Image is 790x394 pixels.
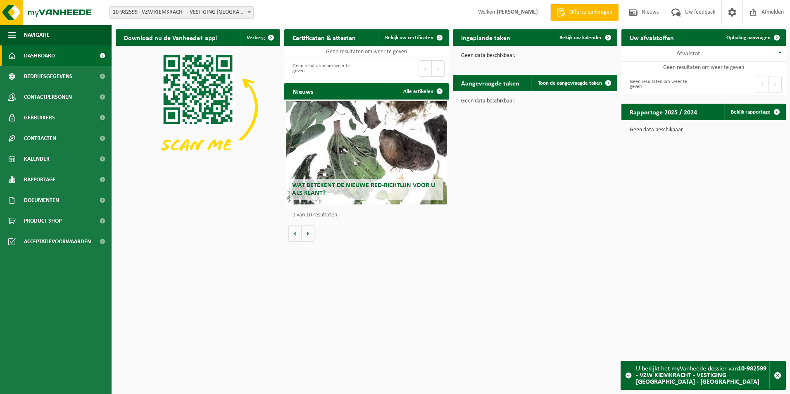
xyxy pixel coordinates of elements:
[621,62,786,73] td: Geen resultaten om weer te geven
[24,169,56,190] span: Rapportage
[531,75,616,91] a: Toon de aangevraagde taken
[397,83,448,100] a: Alle artikelen
[24,211,62,231] span: Product Shop
[24,87,72,107] span: Contactpersonen
[726,35,771,40] span: Ophaling aanvragen
[720,29,785,46] a: Ophaling aanvragen
[116,46,280,169] img: Download de VHEPlus App
[116,29,226,45] h2: Download nu de Vanheede+ app!
[284,29,364,45] h2: Certificaten & attesten
[284,46,449,57] td: Geen resultaten om weer te geven
[24,190,59,211] span: Documenten
[109,7,253,18] span: 10-982599 - VZW KIEMKRACHT - VESTIGING DENDERMONDE - DENDERMONDE
[559,35,602,40] span: Bekijk uw kalender
[286,101,447,204] a: Wat betekent de nieuwe RED-richtlijn voor u als klant?
[461,53,609,59] p: Geen data beschikbaar.
[385,35,433,40] span: Bekijk uw certificaten
[453,29,519,45] h2: Ingeplande taken
[636,361,769,389] div: U bekijkt het myVanheede dossier van
[567,8,614,17] span: Offerte aanvragen
[24,149,50,169] span: Kalender
[109,6,254,19] span: 10-982599 - VZW KIEMKRACHT - VESTIGING DENDERMONDE - DENDERMONDE
[288,59,362,78] div: Geen resultaten om weer te geven
[302,225,314,242] button: Volgende
[461,98,609,104] p: Geen data beschikbaar.
[284,83,321,99] h2: Nieuws
[24,128,56,149] span: Contracten
[621,29,682,45] h2: Uw afvalstoffen
[553,29,616,46] a: Bekijk uw kalender
[626,75,700,93] div: Geen resultaten om weer te geven
[630,127,778,133] p: Geen data beschikbaar
[240,29,279,46] button: Verberg
[550,4,619,21] a: Offerte aanvragen
[419,60,432,77] button: Previous
[24,107,55,128] span: Gebruikers
[538,81,602,86] span: Toon de aangevraagde taken
[24,231,91,252] span: Acceptatievoorwaarden
[756,76,769,93] button: Previous
[293,212,445,218] p: 1 van 10 resultaten
[453,75,528,91] h2: Aangevraagde taken
[432,60,445,77] button: Next
[676,50,700,57] span: Afvalstof
[497,9,538,15] strong: [PERSON_NAME]
[288,225,302,242] button: Vorige
[378,29,448,46] a: Bekijk uw certificaten
[247,35,265,40] span: Verberg
[24,66,72,87] span: Bedrijfsgegevens
[24,25,50,45] span: Navigatie
[769,76,782,93] button: Next
[636,366,766,385] strong: 10-982599 - VZW KIEMKRACHT - VESTIGING [GEOGRAPHIC_DATA] - [GEOGRAPHIC_DATA]
[621,104,705,120] h2: Rapportage 2025 / 2024
[724,104,785,120] a: Bekijk rapportage
[292,182,435,197] span: Wat betekent de nieuwe RED-richtlijn voor u als klant?
[24,45,55,66] span: Dashboard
